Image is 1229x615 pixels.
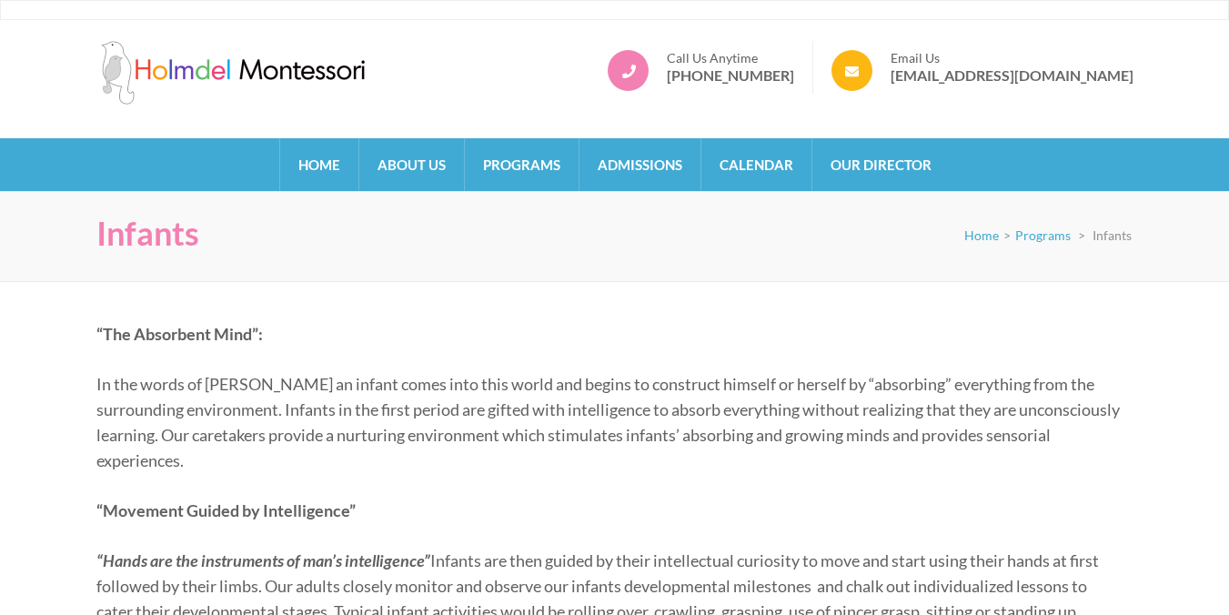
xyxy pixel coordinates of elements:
a: Admissions [579,138,700,191]
p: In the words of [PERSON_NAME] an infant comes into this world and begins to construct himself or ... [96,371,1120,473]
span: Call Us Anytime [667,50,794,66]
strong: “The Absorbent Mind”: [96,324,263,344]
span: Email Us [891,50,1133,66]
a: Calendar [701,138,811,191]
strong: “Movement Guided by Intelligence” [96,500,356,520]
em: “Hands are the instruments of man’s intelligence” [96,550,430,570]
h1: Infants [96,214,199,253]
a: Home [280,138,358,191]
a: Our Director [812,138,950,191]
span: > [1003,227,1011,243]
a: Programs [465,138,579,191]
a: About Us [359,138,464,191]
a: Home [964,227,999,243]
span: > [1078,227,1085,243]
a: [EMAIL_ADDRESS][DOMAIN_NAME] [891,66,1133,85]
a: Programs [1015,227,1071,243]
a: [PHONE_NUMBER] [667,66,794,85]
img: Holmdel Montessori School [96,41,369,105]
